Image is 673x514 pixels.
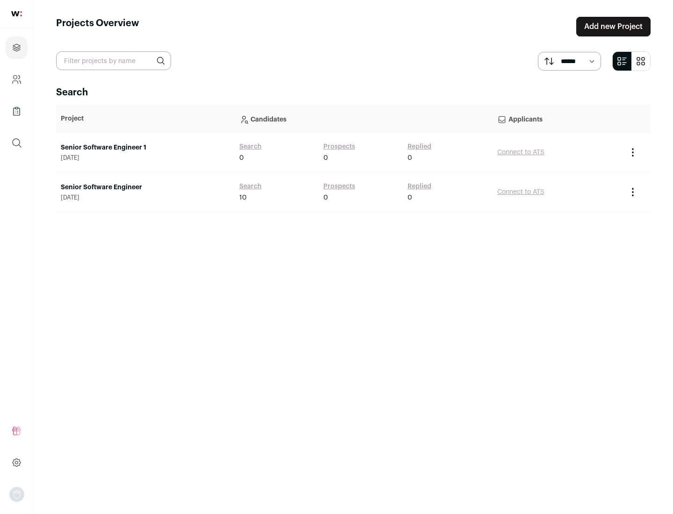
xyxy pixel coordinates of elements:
[239,109,488,128] p: Candidates
[497,109,618,128] p: Applicants
[497,149,544,156] a: Connect to ATS
[627,147,638,158] button: Project Actions
[61,183,230,192] a: Senior Software Engineer
[408,153,412,163] span: 0
[61,194,230,201] span: [DATE]
[323,142,355,151] a: Prospects
[56,86,651,99] h2: Search
[497,189,544,195] a: Connect to ATS
[61,114,230,123] p: Project
[9,487,24,502] img: nopic.png
[239,142,262,151] a: Search
[6,68,28,91] a: Company and ATS Settings
[408,182,431,191] a: Replied
[323,153,328,163] span: 0
[61,154,230,162] span: [DATE]
[9,487,24,502] button: Open dropdown
[627,186,638,198] button: Project Actions
[239,153,244,163] span: 0
[61,143,230,152] a: Senior Software Engineer 1
[11,11,22,16] img: wellfound-shorthand-0d5821cbd27db2630d0214b213865d53afaa358527fdda9d0ea32b1df1b89c2c.svg
[408,142,431,151] a: Replied
[56,51,171,70] input: Filter projects by name
[239,193,247,202] span: 10
[56,17,139,36] h1: Projects Overview
[6,100,28,122] a: Company Lists
[239,182,262,191] a: Search
[576,17,651,36] a: Add new Project
[323,182,355,191] a: Prospects
[6,36,28,59] a: Projects
[323,193,328,202] span: 0
[408,193,412,202] span: 0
